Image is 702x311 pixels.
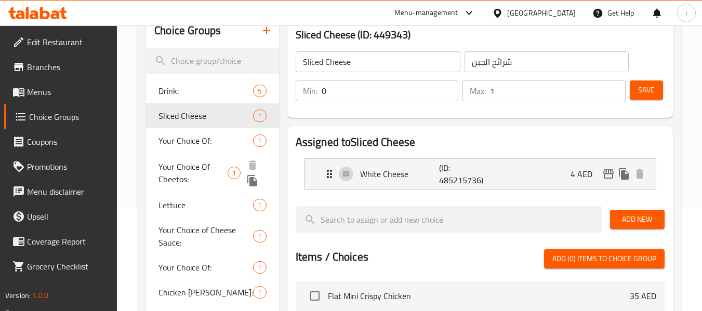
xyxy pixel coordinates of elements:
[158,160,228,185] span: Your Choice Of Cheetos:
[253,261,266,274] div: Choices
[328,290,630,302] span: Flat Mini Crispy Chicken
[27,260,109,273] span: Grocery Checklist
[4,104,117,129] a: Choice Groups
[146,48,279,74] input: search
[146,280,279,305] div: Chicken [PERSON_NAME]:1
[618,213,656,226] span: Add New
[296,206,602,233] input: search
[616,166,632,182] button: duplicate
[158,134,253,147] span: Your Choice Of:
[304,159,656,189] div: Expand
[571,168,601,180] p: 4 AED
[296,134,665,150] h2: Assigned to Sliced Cheese
[4,154,117,179] a: Promotions
[158,224,253,249] span: Your Choice of Cheese Sauce:
[146,193,279,218] div: Lettuce1
[146,78,279,103] div: Drink:5
[158,110,253,122] span: Sliced Cheese
[254,288,266,298] span: 1
[158,286,253,299] span: Chicken [PERSON_NAME]:
[296,26,665,43] h3: Sliced Cheese (ID: 449343)
[245,157,260,173] button: delete
[228,168,240,178] span: 1
[4,129,117,154] a: Coupons
[27,36,109,48] span: Edit Restaurant
[638,84,655,97] span: Save
[254,263,266,273] span: 1
[4,204,117,229] a: Upsell
[254,136,266,146] span: 1
[253,286,266,299] div: Choices
[253,134,266,147] div: Choices
[158,261,253,274] span: Your Choice Of:
[5,289,31,302] span: Version:
[610,210,665,229] button: Add New
[632,166,647,182] button: delete
[32,289,48,302] span: 1.0.0
[4,55,117,79] a: Branches
[228,167,241,179] div: Choices
[4,30,117,55] a: Edit Restaurant
[146,255,279,280] div: Your Choice Of:1
[254,86,266,96] span: 5
[470,85,486,97] p: Max:
[394,7,458,19] div: Menu-management
[544,249,665,268] button: Add (0) items to choice group
[27,185,109,198] span: Menu disclaimer
[507,7,576,19] div: [GEOGRAPHIC_DATA]
[4,179,117,204] a: Menu disclaimer
[4,229,117,254] a: Coverage Report
[27,61,109,73] span: Branches
[296,154,665,194] li: Expand
[254,111,266,121] span: 1
[245,173,260,188] button: duplicate
[29,111,109,123] span: Choice Groups
[154,23,221,38] h2: Choice Groups
[254,232,266,241] span: 1
[158,199,253,211] span: Lettuce
[552,252,656,265] span: Add (0) items to choice group
[360,168,440,180] p: White Cheese
[253,230,266,242] div: Choices
[253,85,266,97] div: Choices
[27,160,109,173] span: Promotions
[27,235,109,248] span: Coverage Report
[158,85,253,97] span: Drink:
[253,110,266,122] div: Choices
[304,285,326,307] span: Select choice
[146,153,279,193] div: Your Choice Of Cheetos:1deleteduplicate
[4,79,117,104] a: Menus
[630,80,663,100] button: Save
[601,166,616,182] button: edit
[685,7,687,19] span: i
[146,103,279,128] div: Sliced Cheese1
[296,249,368,265] h2: Items / Choices
[303,85,317,97] p: Min:
[27,210,109,223] span: Upsell
[439,161,492,186] p: (ID: 485215736)
[27,86,109,98] span: Menus
[27,136,109,148] span: Coupons
[4,254,117,279] a: Grocery Checklist
[253,199,266,211] div: Choices
[630,290,656,302] p: 35 AED
[146,218,279,255] div: Your Choice of Cheese Sauce:1
[146,128,279,153] div: Your Choice Of:1
[254,200,266,210] span: 1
